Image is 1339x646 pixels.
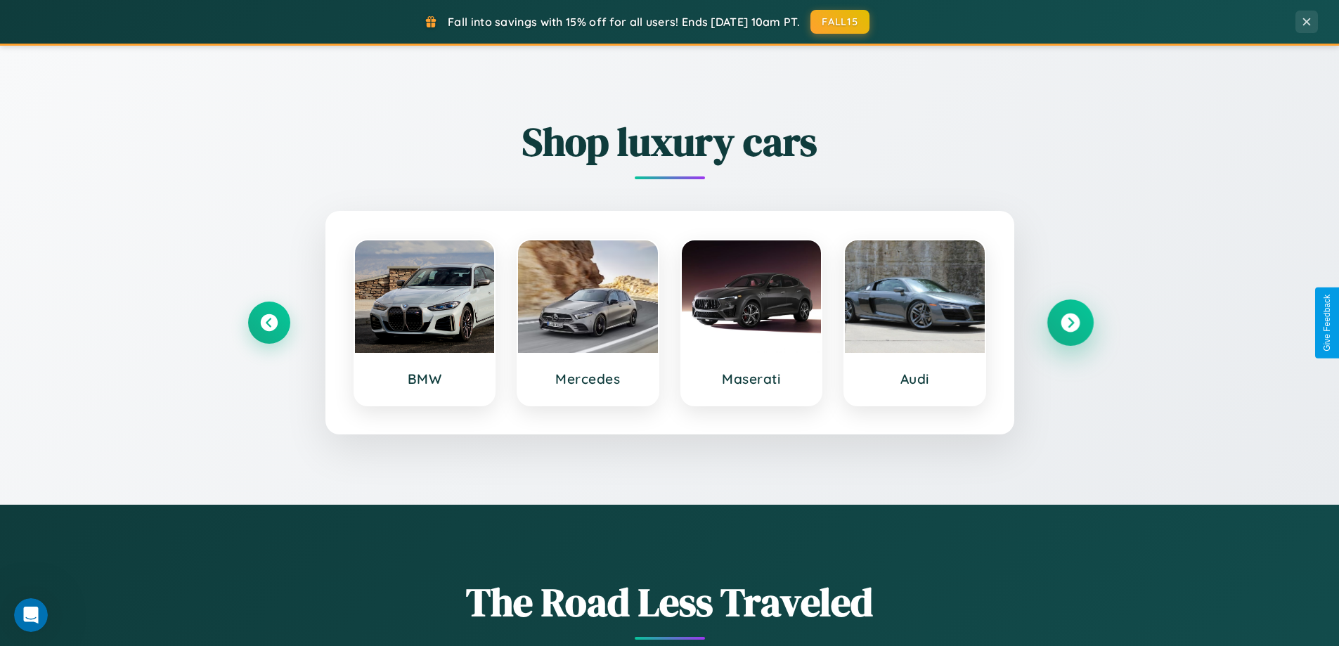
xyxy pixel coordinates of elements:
[448,15,800,29] span: Fall into savings with 15% off for all users! Ends [DATE] 10am PT.
[369,370,481,387] h3: BMW
[14,598,48,632] iframe: Intercom live chat
[696,370,808,387] h3: Maserati
[248,115,1092,169] h2: Shop luxury cars
[532,370,644,387] h3: Mercedes
[248,575,1092,629] h1: The Road Less Traveled
[1322,295,1332,351] div: Give Feedback
[810,10,869,34] button: FALL15
[859,370,971,387] h3: Audi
